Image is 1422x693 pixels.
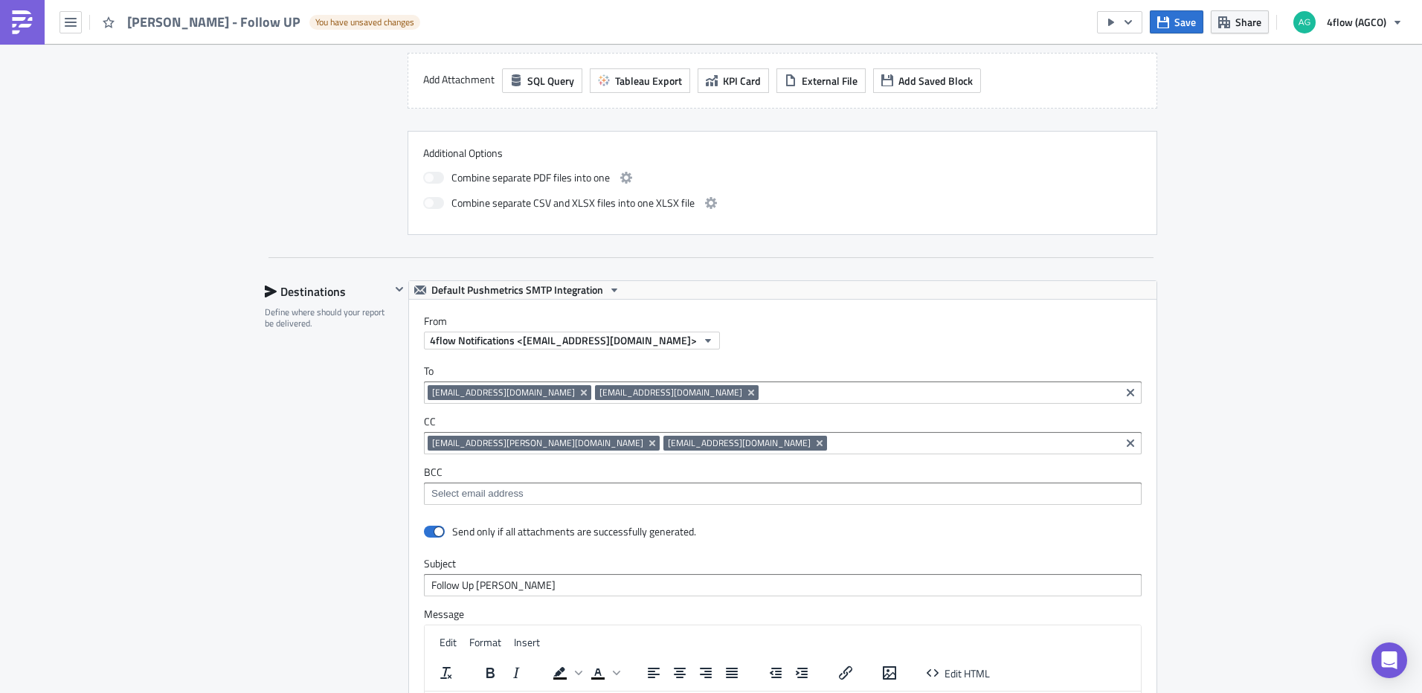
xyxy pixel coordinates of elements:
[10,10,34,34] img: PushMetrics
[547,663,585,683] div: Background color
[1211,10,1269,33] button: Share
[424,557,1142,570] label: Subject
[590,68,690,93] button: Tableau Export
[6,39,151,51] span: Prezado amigo concessionário,
[409,281,625,299] button: Default Pushmetrics SMTP Integration
[424,415,1142,428] label: CC
[1122,434,1139,452] button: Clear selected items
[390,280,408,298] button: Hide content
[723,73,761,88] span: KPI Card
[527,73,574,88] span: SQL Query
[431,281,603,299] span: Default Pushmetrics SMTP Integration
[6,6,77,18] span: Olá, tudo bem?
[641,663,666,683] button: Align left
[1292,10,1317,35] img: Avatar
[434,663,459,683] button: Clear formatting
[1235,14,1261,30] span: Share
[1371,642,1407,678] div: Open Intercom Messenger
[315,16,414,28] span: You have unsaved changes
[833,663,858,683] button: Insert/edit link
[814,436,827,451] button: Remove Tag
[502,68,582,93] button: SQL Query
[698,68,769,93] button: KPI Card
[265,280,390,303] div: Destinations
[424,315,1156,328] label: From
[585,663,622,683] div: Text color
[646,436,660,451] button: Remove Tag
[451,169,610,187] span: Combine separate PDF files into one
[745,385,759,400] button: Remove Tag
[802,73,858,88] span: External File
[873,68,981,93] button: Add Saved Block
[6,71,695,95] span: Segue follow up referente as notas fiscais que [PERSON_NAME] estão em processo de transportes com...
[432,437,643,449] span: [EMAIL_ADDRESS][PERSON_NAME][DOMAIN_NAME]
[514,634,540,650] span: Insert
[1327,14,1386,30] span: 4flow (AGCO)
[599,387,742,399] span: [EMAIL_ADDRESS][DOMAIN_NAME]
[898,73,973,88] span: Add Saved Block
[945,665,990,680] span: Edit HTML
[667,663,692,683] button: Align center
[921,663,996,683] button: Edit HTML
[578,385,591,400] button: Remove Tag
[719,663,744,683] button: Justify
[776,68,866,93] button: External File
[6,6,710,95] body: Rich Text Area. Press ALT-0 for help.
[424,465,1142,479] label: BCC
[451,194,695,212] span: Combine separate CSV and XLSX files into one XLSX file
[430,332,697,348] span: 4flow Notifications <[EMAIL_ADDRESS][DOMAIN_NAME]>
[452,525,696,538] div: Send only if all attachments are successfully generated.
[440,634,457,650] span: Edit
[127,13,302,30] span: [PERSON_NAME] - Follow UP
[668,437,811,449] span: [EMAIL_ADDRESS][DOMAIN_NAME]
[693,663,718,683] button: Align right
[432,387,575,399] span: [EMAIL_ADDRESS][DOMAIN_NAME]
[1284,6,1411,39] button: 4flow (AGCO)
[789,663,814,683] button: Increase indent
[469,634,501,650] span: Format
[423,68,495,91] label: Add Attachment
[265,306,390,329] div: Define where should your report be delivered.
[424,332,720,349] button: 4flow Notifications <[EMAIL_ADDRESS][DOMAIN_NAME]>
[1150,10,1203,33] button: Save
[877,663,902,683] button: Insert/edit image
[615,73,682,88] span: Tableau Export
[1174,14,1196,30] span: Save
[1122,384,1139,402] button: Clear selected items
[477,663,503,683] button: Bold
[423,146,1142,160] label: Additional Options
[504,663,529,683] button: Italic
[424,607,1142,621] label: Message
[428,486,1136,501] input: Select em ail add ress
[424,364,1142,378] label: To
[763,663,788,683] button: Decrease indent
